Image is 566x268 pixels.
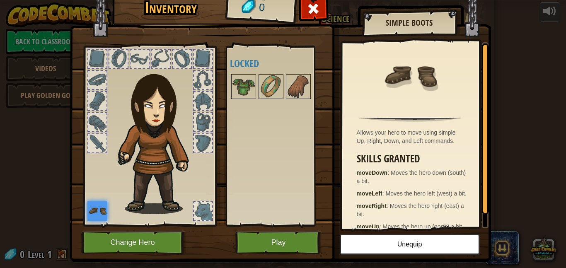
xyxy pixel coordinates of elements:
[357,223,380,230] strong: moveUp
[87,201,107,221] img: portrait.png
[382,190,386,197] span: :
[370,18,448,27] h2: Simple Boots
[81,231,186,254] button: Change Hero
[287,75,310,98] img: portrait.png
[383,223,464,230] span: Moves the hero up (north) a bit.
[357,203,464,217] span: Moves the hero right (east) a bit.
[386,190,467,197] span: Moves the hero left (west) a bit.
[357,169,388,176] strong: moveDown
[259,75,283,98] img: portrait.png
[387,169,391,176] span: :
[230,58,328,69] h4: Locked
[340,234,480,255] button: Unequip
[357,190,382,197] strong: moveLeft
[114,62,203,214] img: guardian_hair.png
[357,153,468,164] h3: Skills Granted
[380,223,383,230] span: :
[383,48,437,102] img: portrait.png
[357,128,468,145] div: Allows your hero to move using simple Up, Right, Down, and Left commands.
[357,169,466,184] span: Moves the hero down (south) a bit.
[357,203,387,209] strong: moveRight
[235,231,322,254] button: Play
[387,203,390,209] span: :
[232,75,255,98] img: portrait.png
[359,117,461,122] img: hr.png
